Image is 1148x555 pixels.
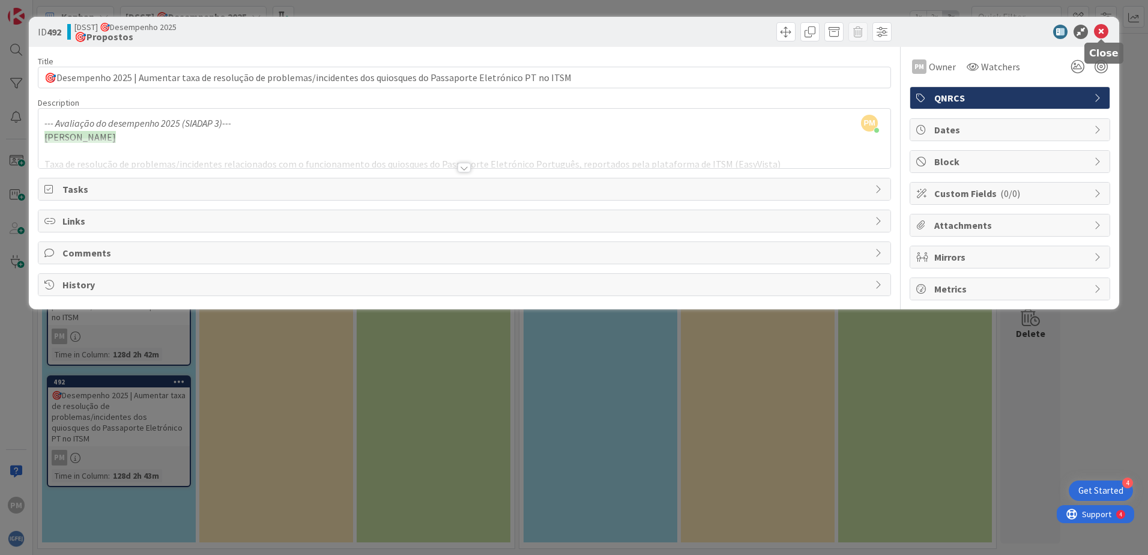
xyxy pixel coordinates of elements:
[934,91,1088,105] span: QNRCS
[62,214,869,228] span: Links
[934,250,1088,264] span: Mirrors
[62,182,869,196] span: Tasks
[1000,187,1020,199] span: ( 0/0 )
[38,97,79,108] span: Description
[934,218,1088,232] span: Attachments
[934,123,1088,137] span: Dates
[934,186,1088,201] span: Custom Fields
[1089,47,1119,59] h5: Close
[1069,481,1133,501] div: Open Get Started checklist, remaining modules: 4
[44,131,116,143] span: [PERSON_NAME]
[25,2,55,16] span: Support
[62,246,869,260] span: Comments
[38,67,891,88] input: type card name here...
[62,277,869,292] span: History
[929,59,956,74] span: Owner
[44,117,231,129] em: --- Avaliação do desempenho 2025 (SIADAP 3)---
[38,56,53,67] label: Title
[1078,485,1123,497] div: Get Started
[38,25,61,39] span: ID
[981,59,1020,74] span: Watchers
[934,282,1088,296] span: Metrics
[934,154,1088,169] span: Block
[1122,478,1133,488] div: 4
[74,22,177,32] span: [DSST] 🎯Desempenho 2025
[74,32,177,41] b: 🎯Propostos
[912,59,926,74] div: Pm
[47,26,61,38] b: 492
[62,5,65,14] div: 4
[861,115,878,132] span: PM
